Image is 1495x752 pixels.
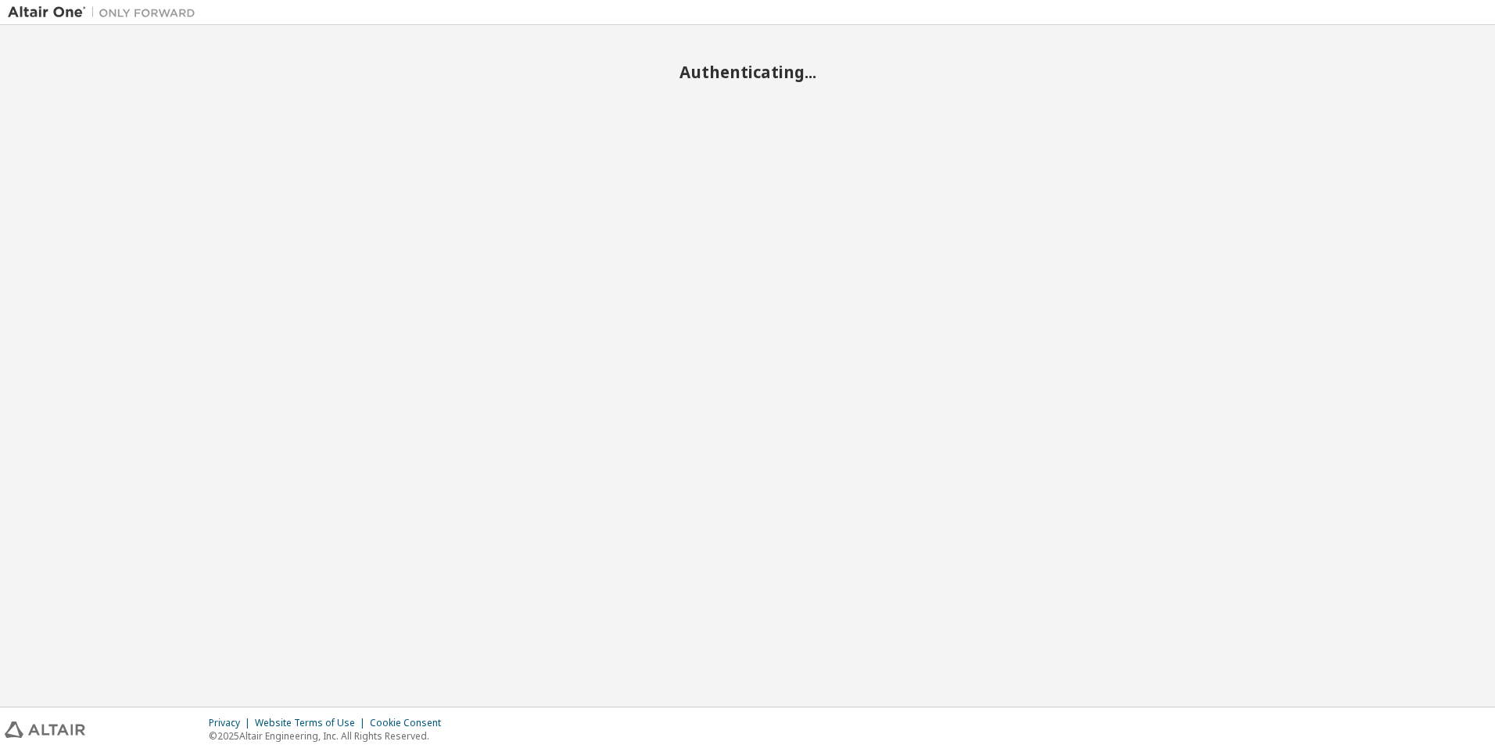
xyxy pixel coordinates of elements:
[8,5,203,20] img: Altair One
[8,62,1487,82] h2: Authenticating...
[370,717,450,729] div: Cookie Consent
[209,729,450,743] p: © 2025 Altair Engineering, Inc. All Rights Reserved.
[209,717,255,729] div: Privacy
[5,722,85,738] img: altair_logo.svg
[255,717,370,729] div: Website Terms of Use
